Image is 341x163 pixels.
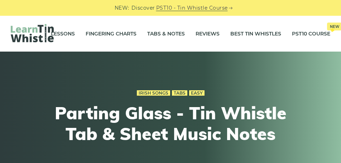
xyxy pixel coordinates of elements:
[86,25,136,43] a: Fingering Charts
[172,90,187,96] a: Tabs
[11,24,54,42] img: LearnTinWhistle.com
[230,25,281,43] a: Best Tin Whistles
[196,25,220,43] a: Reviews
[39,103,302,144] h1: Parting Glass - Tin Whistle Tab & Sheet Music Notes
[137,90,170,96] a: Irish Songs
[147,25,185,43] a: Tabs & Notes
[292,25,330,43] a: PST10 CourseNew
[51,25,75,43] a: Lessons
[189,90,205,96] a: Easy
